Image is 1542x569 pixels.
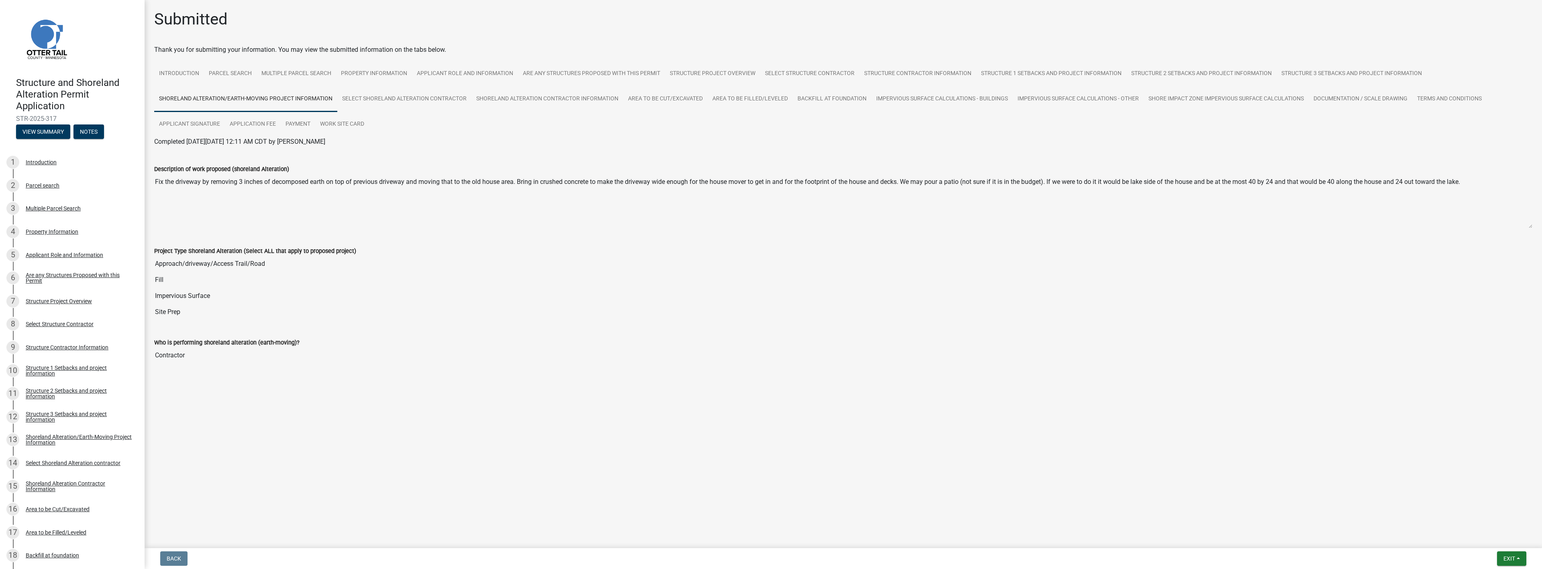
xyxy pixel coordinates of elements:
a: Property Information [336,61,412,87]
div: 16 [6,503,19,516]
button: View Summary [16,124,70,139]
a: Terms and Conditions [1412,86,1487,112]
a: Introduction [154,61,204,87]
wm-modal-confirm: Summary [16,129,70,136]
a: Area to be Filled/Leveled [708,86,793,112]
div: 17 [6,526,19,539]
h1: Submitted [154,10,228,29]
a: Shoreland Alteration Contractor Information [471,86,623,112]
a: Application Fee [225,112,281,137]
div: Shoreland Alteration/Earth-Moving Project Information [26,434,132,445]
div: Parcel search [26,183,59,188]
span: STR-2025-317 [16,115,128,122]
button: Back [160,551,188,566]
a: Work Site Card [315,112,369,137]
a: Structure 3 Setbacks and project information [1277,61,1427,87]
a: Are any Structures Proposed with this Permit [518,61,665,87]
h4: Structure and Shoreland Alteration Permit Application [16,77,138,112]
div: Backfill at foundation [26,553,79,558]
label: Project Type Shoreland Alteration (Select ALL that apply to proposed project) [154,249,356,254]
a: Structure Project Overview [665,61,760,87]
div: 18 [6,549,19,562]
a: Documentation / Scale Drawing [1309,86,1412,112]
div: Shoreland Alteration Contractor Information [26,481,132,492]
div: Multiple Parcel Search [26,206,81,211]
div: Property Information [26,229,78,235]
div: Structure Project Overview [26,298,92,304]
label: Who is performing shoreland alteration (earth-moving)? [154,340,300,346]
a: Shore Impact Zone Impervious Surface Calculations [1144,86,1309,112]
a: Area to be Cut/Excavated [623,86,708,112]
textarea: Fix the driveway by removing 3 inches of decomposed earth on top of previous driveway and moving ... [154,174,1532,228]
a: Applicant Role and Information [412,61,518,87]
div: Structure Contractor Information [26,345,108,350]
div: 1 [6,156,19,169]
div: 15 [6,480,19,493]
div: 3 [6,202,19,215]
button: Exit [1497,551,1526,566]
a: Payment [281,112,315,137]
div: Area to be Cut/Excavated [26,506,90,512]
a: Shoreland Alteration/Earth-Moving Project Information [154,86,337,112]
span: Back [167,555,181,562]
a: Impervious Surface Calculations - Other [1013,86,1144,112]
span: Exit [1503,555,1515,562]
div: Select Shoreland Alteration contractor [26,460,120,466]
div: 6 [6,271,19,284]
a: Structure 2 Setbacks and project information [1126,61,1277,87]
div: Select Structure Contractor [26,321,94,327]
label: Description of work proposed (shoreland Alteration) [154,167,289,172]
a: Structure Contractor Information [859,61,976,87]
a: Structure 1 Setbacks and project information [976,61,1126,87]
div: Structure 3 Setbacks and project information [26,411,132,422]
div: 4 [6,225,19,238]
div: 14 [6,457,19,469]
div: Area to be Filled/Leveled [26,530,86,535]
div: 9 [6,341,19,354]
img: Otter Tail County, Minnesota [16,8,76,69]
div: 8 [6,318,19,330]
wm-modal-confirm: Notes [73,129,104,136]
div: 10 [6,364,19,377]
a: Multiple Parcel Search [257,61,336,87]
div: 12 [6,410,19,423]
div: 2 [6,179,19,192]
div: Structure 1 Setbacks and project information [26,365,132,376]
a: Select Shoreland Alteration contractor [337,86,471,112]
div: Are any Structures Proposed with this Permit [26,272,132,283]
a: Applicant Signature [154,112,225,137]
a: Parcel search [204,61,257,87]
div: 13 [6,433,19,446]
div: Applicant Role and Information [26,252,103,258]
span: Completed [DATE][DATE] 12:11 AM CDT by [PERSON_NAME] [154,138,325,145]
a: Backfill at foundation [793,86,871,112]
a: Impervious Surface Calculations - Buildings [871,86,1013,112]
button: Notes [73,124,104,139]
div: 7 [6,295,19,308]
div: Thank you for submitting your information. You may view the submitted information on the tabs below. [154,45,1532,55]
div: 5 [6,249,19,261]
div: Structure 2 Setbacks and project information [26,388,132,399]
div: Introduction [26,159,57,165]
div: 11 [6,387,19,400]
a: Select Structure Contractor [760,61,859,87]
